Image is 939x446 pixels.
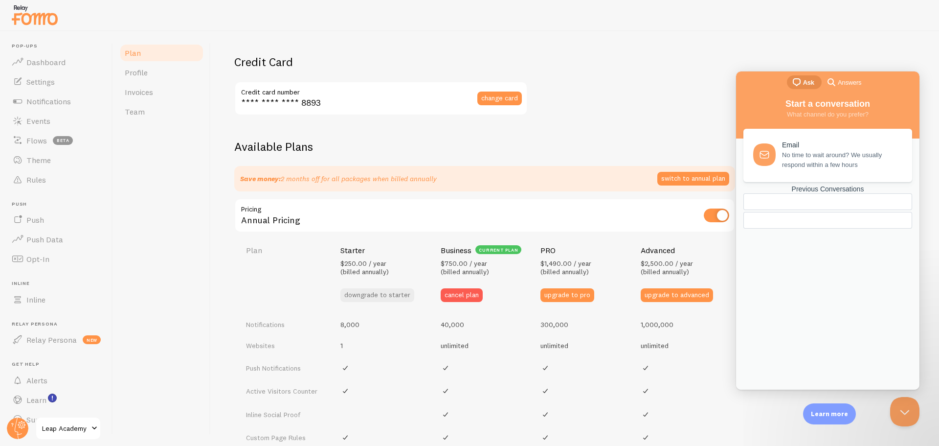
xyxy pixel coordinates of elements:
[441,245,471,256] h4: Business
[441,259,489,277] span: $750.00 / year (billed annually)
[475,245,522,254] div: current plan
[535,335,635,356] td: unlimited
[234,379,335,403] td: Active Visitors Counter
[340,259,389,277] span: $250.00 / year (billed annually)
[12,361,107,368] span: Get Help
[42,423,89,434] span: Leap Academy
[6,410,107,429] a: Support
[26,96,71,106] span: Notifications
[26,235,63,244] span: Push Data
[119,63,204,82] a: Profile
[6,72,107,92] a: Settings
[125,107,145,117] span: Team
[641,259,693,277] span: $2,500.00 / year (billed annually)
[890,397,919,426] iframe: Help Scout Beacon - Close
[48,394,57,402] svg: <p>Watch New Feature Tutorials!</p>
[736,71,919,390] iframe: Help Scout Beacon - Live Chat, Contact Form, and Knowledge Base
[6,249,107,269] a: Opt-In
[12,321,107,328] span: Relay Persona
[481,94,518,101] span: change card
[641,245,675,256] h4: Advanced
[26,57,66,67] span: Dashboard
[26,136,47,145] span: Flows
[246,245,329,256] h4: Plan
[125,87,153,97] span: Invoices
[540,288,594,302] button: upgrade to pro
[35,417,101,440] a: Leap Academy
[635,314,735,335] td: 1,000,000
[234,335,335,356] td: Websites
[234,356,335,380] td: Push Notifications
[6,290,107,309] a: Inline
[234,403,335,426] td: Inline Social Proof
[435,314,535,335] td: 40,000
[53,136,73,145] span: beta
[26,175,46,185] span: Rules
[26,254,49,264] span: Opt-In
[10,2,59,27] img: fomo-relay-logo-orange.svg
[26,415,55,424] span: Support
[6,330,107,350] a: Relay Persona new
[234,54,528,70] h2: Credit Card
[125,48,141,58] span: Plan
[240,174,281,183] strong: Save money:
[234,198,735,234] div: Annual Pricing
[119,43,204,63] a: Plan
[6,150,107,170] a: Theme
[6,230,107,249] a: Push Data
[657,172,729,186] button: switch to annual plan
[335,314,435,335] td: 8,000
[26,376,47,385] span: Alerts
[6,390,107,410] a: Learn
[26,155,51,165] span: Theme
[26,116,50,126] span: Events
[340,288,414,302] button: downgrade to starter
[340,245,365,256] h4: Starter
[6,131,107,150] a: Flows beta
[641,288,713,302] button: upgrade to advanced
[335,335,435,356] td: 1
[125,68,148,77] span: Profile
[6,52,107,72] a: Dashboard
[535,314,635,335] td: 300,000
[26,395,46,405] span: Learn
[12,201,107,208] span: Push
[6,210,107,230] a: Push
[234,139,916,154] h2: Available Plans
[240,174,437,184] p: 2 months off for all packages when billed annually
[441,288,483,302] button: cancel plan
[6,111,107,131] a: Events
[435,335,535,356] td: unlimited
[811,409,848,419] p: Learn more
[234,81,528,98] label: Credit card number
[119,102,204,121] a: Team
[26,295,45,305] span: Inline
[803,403,856,424] div: Learn more
[26,215,44,225] span: Push
[635,335,735,356] td: unlimited
[83,335,101,344] span: new
[26,77,55,87] span: Settings
[540,259,591,277] span: $1,490.00 / year (billed annually)
[540,245,556,256] h4: PRO
[12,281,107,287] span: Inline
[6,92,107,111] a: Notifications
[12,43,107,49] span: Pop-ups
[234,314,335,335] td: Notifications
[119,82,204,102] a: Invoices
[6,371,107,390] a: Alerts
[477,92,522,105] button: change card
[6,170,107,189] a: Rules
[26,335,77,345] span: Relay Persona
